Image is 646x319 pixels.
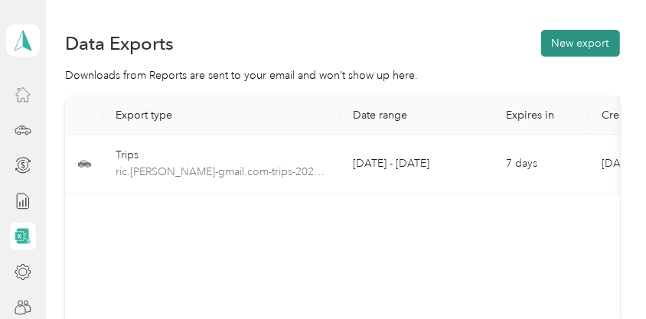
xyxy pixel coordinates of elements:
th: Export type [103,96,341,135]
td: 7 days [494,135,589,194]
h1: Data Exports [65,35,174,51]
iframe: Everlance-gr Chat Button Frame [560,233,646,319]
th: Date range [341,96,494,135]
th: Expires in [494,96,589,135]
span: ric.mciver-gmail.com-trips-2025-07-01-2025-07-31.xlsx [116,164,328,181]
td: [DATE] - [DATE] [341,135,494,194]
button: New export [541,30,620,57]
div: Trips [116,147,328,164]
div: Downloads from Reports are sent to your email and won’t show up here. [65,67,620,83]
